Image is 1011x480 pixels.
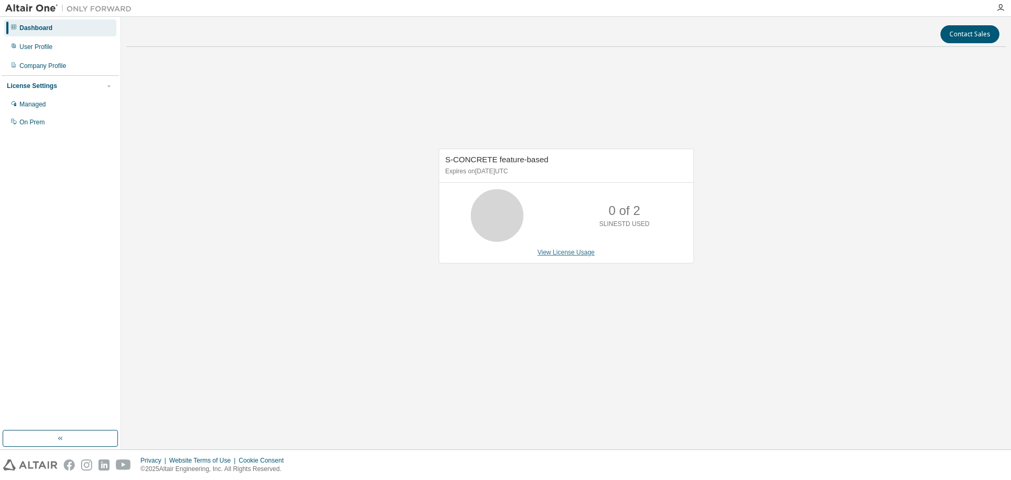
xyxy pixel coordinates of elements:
[19,43,53,51] div: User Profile
[239,456,290,465] div: Cookie Consent
[19,118,45,126] div: On Prem
[940,25,999,43] button: Contact Sales
[599,220,649,229] p: SLINESTD USED
[169,456,239,465] div: Website Terms of Use
[445,167,685,176] p: Expires on [DATE] UTC
[609,202,640,220] p: 0 of 2
[19,62,66,70] div: Company Profile
[445,155,549,164] span: S-CONCRETE feature-based
[5,3,137,14] img: Altair One
[19,24,53,32] div: Dashboard
[141,456,169,465] div: Privacy
[98,459,110,471] img: linkedin.svg
[141,465,290,474] p: © 2025 Altair Engineering, Inc. All Rights Reserved.
[81,459,92,471] img: instagram.svg
[64,459,75,471] img: facebook.svg
[7,82,57,90] div: License Settings
[116,459,131,471] img: youtube.svg
[538,249,595,256] a: View License Usage
[19,100,46,109] div: Managed
[3,459,57,471] img: altair_logo.svg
